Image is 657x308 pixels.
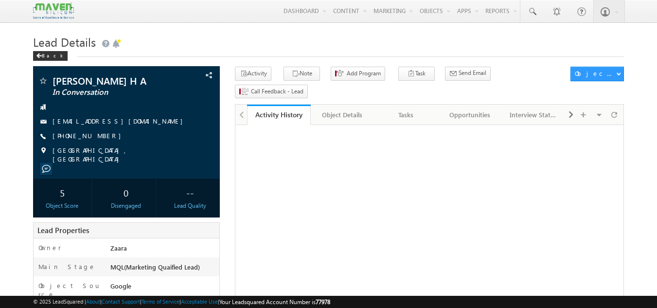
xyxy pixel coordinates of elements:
a: Contact Support [102,298,140,305]
span: [GEOGRAPHIC_DATA], [GEOGRAPHIC_DATA] [53,146,203,163]
span: In Conversation [53,88,168,97]
button: Activity [235,67,271,81]
span: Your Leadsquared Account Number is [219,298,330,306]
div: -- [163,183,217,201]
label: Owner [38,243,61,252]
span: Add Program [347,69,381,78]
span: [PHONE_NUMBER] [53,131,126,141]
span: © 2025 LeadSquared | | | | | [33,297,330,307]
span: Call Feedback - Lead [251,87,303,96]
button: Note [284,67,320,81]
button: Send Email [445,67,491,81]
div: Activity History [254,110,303,119]
div: Object Details [319,109,366,121]
div: Back [33,51,68,61]
div: Google [108,281,220,295]
button: Call Feedback - Lead [235,85,308,99]
span: [PERSON_NAME] H A [53,76,168,86]
button: Object Actions [570,67,624,81]
div: Object Score [36,201,89,210]
div: Interview Status [510,109,557,121]
div: MQL(Marketing Quaified Lead) [108,262,220,276]
span: 77978 [316,298,330,306]
button: Add Program [331,67,385,81]
div: Opportunities [446,109,493,121]
div: Tasks [382,109,429,121]
a: Back [33,51,72,59]
a: Activity History [247,105,311,125]
div: Lead Quality [163,201,217,210]
a: About [86,298,100,305]
a: Object Details [311,105,374,125]
a: Acceptable Use [181,298,218,305]
span: Lead Properties [37,225,89,235]
button: Task [398,67,435,81]
span: Lead Details [33,34,96,50]
a: [EMAIL_ADDRESS][DOMAIN_NAME] [53,117,188,125]
a: Terms of Service [142,298,179,305]
div: Disengaged [99,201,153,210]
div: 5 [36,183,89,201]
a: Tasks [374,105,438,125]
span: Zaara [110,244,127,252]
label: Object Source [38,281,101,299]
img: Custom Logo [33,2,74,19]
span: Send Email [459,69,486,77]
div: 0 [99,183,153,201]
div: Object Actions [575,69,616,78]
a: Interview Status [502,105,566,125]
a: Opportunities [438,105,502,125]
label: Main Stage [38,262,96,271]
